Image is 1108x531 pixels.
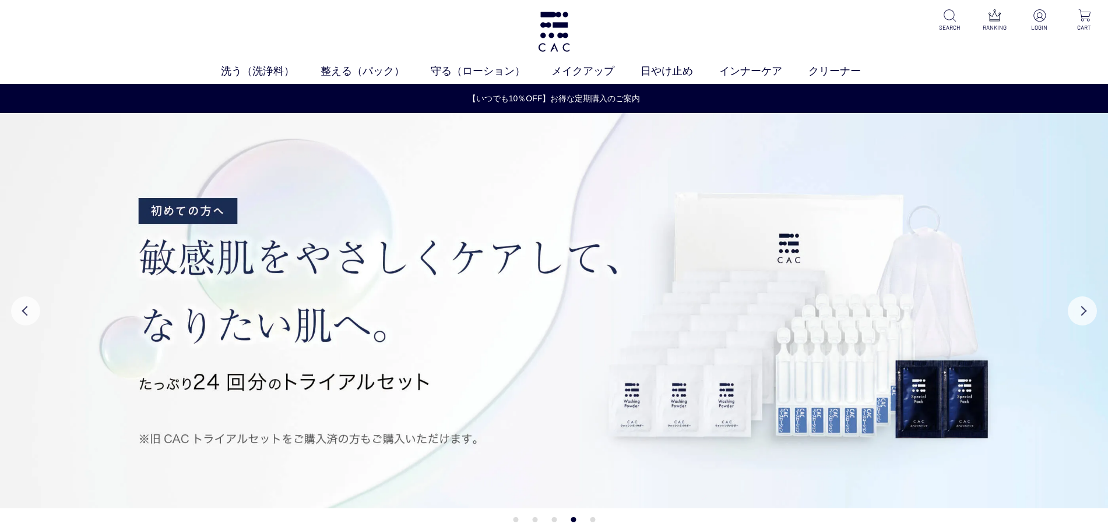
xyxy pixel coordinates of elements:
[935,23,964,32] p: SEARCH
[980,23,1009,32] p: RANKING
[321,63,431,79] a: 整える（パック）
[808,63,887,79] a: クリーナー
[221,63,321,79] a: 洗う（洗浄料）
[571,517,576,522] button: 4 of 5
[431,63,551,79] a: 守る（ローション）
[1070,9,1099,32] a: CART
[551,517,557,522] button: 3 of 5
[980,9,1009,32] a: RANKING
[1025,23,1054,32] p: LOGIN
[641,63,719,79] a: 日やけ止め
[935,9,964,32] a: SEARCH
[513,517,518,522] button: 1 of 5
[719,63,808,79] a: インナーケア
[590,517,595,522] button: 5 of 5
[536,12,572,52] img: logo
[532,517,537,522] button: 2 of 5
[1,93,1107,105] a: 【いつでも10％OFF】お得な定期購入のご案内
[1025,9,1054,32] a: LOGIN
[1070,23,1099,32] p: CART
[1068,296,1097,325] button: Next
[551,63,641,79] a: メイクアップ
[11,296,40,325] button: Previous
